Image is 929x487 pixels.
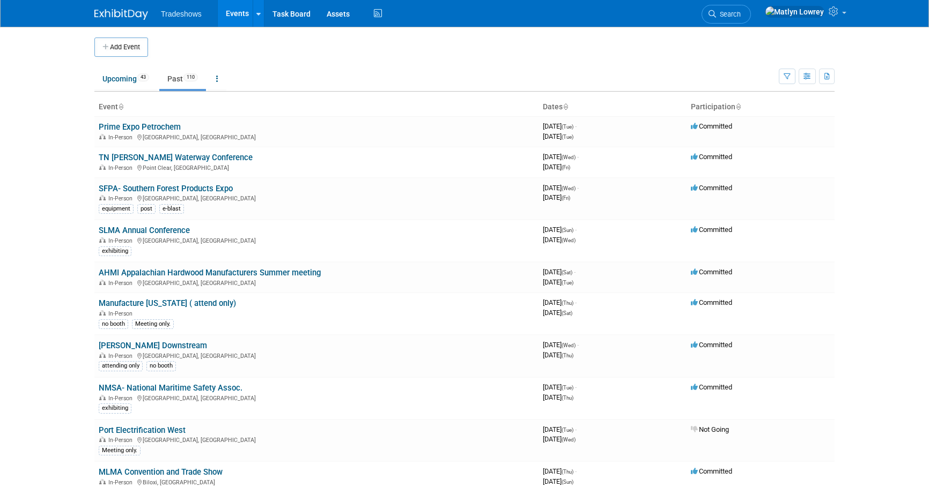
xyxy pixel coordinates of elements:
span: [DATE] [543,278,573,286]
span: - [575,298,577,306]
span: (Wed) [562,342,576,348]
span: Committed [691,268,732,276]
a: Search [702,5,751,24]
span: - [575,122,577,130]
a: TN [PERSON_NAME] Waterway Conference [99,153,253,162]
div: Meeting only. [99,446,141,455]
span: (Wed) [562,185,576,191]
span: In-Person [108,134,136,141]
span: Tradeshows [161,10,202,18]
span: [DATE] [543,351,573,359]
span: (Fri) [562,195,570,201]
span: 110 [183,73,198,81]
div: post [137,204,156,214]
a: Sort by Start Date [563,102,568,111]
a: SLMA Annual Conference [99,226,190,235]
a: MLMA Convention and Trade Show [99,467,223,477]
span: Committed [691,184,732,192]
a: Sort by Participation Type [735,102,741,111]
img: ExhibitDay [94,9,148,20]
img: In-Person Event [99,310,106,316]
span: (Tue) [562,427,573,433]
a: NMSA- National Maritime Safety Assoc. [99,383,242,393]
div: [GEOGRAPHIC_DATA], [GEOGRAPHIC_DATA] [99,132,534,141]
span: (Thu) [562,469,573,475]
span: [DATE] [543,153,579,161]
img: In-Person Event [99,479,106,484]
span: Committed [691,226,732,234]
th: Participation [687,98,835,116]
div: equipment [99,204,134,214]
span: In-Person [108,195,136,202]
img: In-Person Event [99,134,106,139]
span: (Wed) [562,154,576,160]
div: [GEOGRAPHIC_DATA], [GEOGRAPHIC_DATA] [99,193,534,202]
span: (Tue) [562,385,573,391]
span: In-Person [108,479,136,486]
span: (Sun) [562,227,573,233]
span: (Fri) [562,164,570,170]
span: [DATE] [543,268,576,276]
span: - [575,467,577,475]
img: In-Person Event [99,237,106,243]
a: Sort by Event Name [118,102,123,111]
span: (Tue) [562,134,573,140]
div: Biloxi, [GEOGRAPHIC_DATA] [99,477,534,486]
span: Not Going [691,425,729,433]
a: Port Electrification West [99,425,186,435]
span: (Sat) [562,269,572,275]
span: - [575,383,577,391]
span: - [575,425,577,433]
span: (Thu) [562,395,573,401]
span: In-Person [108,237,136,244]
span: [DATE] [543,383,577,391]
div: [GEOGRAPHIC_DATA], [GEOGRAPHIC_DATA] [99,351,534,359]
img: In-Person Event [99,353,106,358]
div: exhibiting [99,246,131,256]
a: [PERSON_NAME] Downstream [99,341,207,350]
div: e-blast [159,204,184,214]
span: [DATE] [543,393,573,401]
span: Search [716,10,741,18]
span: In-Person [108,437,136,444]
th: Event [94,98,539,116]
span: In-Person [108,353,136,359]
div: no booth [146,361,176,371]
span: [DATE] [543,341,579,349]
th: Dates [539,98,687,116]
a: Past110 [159,69,206,89]
span: [DATE] [543,309,572,317]
span: [DATE] [543,163,570,171]
span: [DATE] [543,298,577,306]
span: In-Person [108,310,136,317]
img: In-Person Event [99,437,106,442]
div: Point Clear, [GEOGRAPHIC_DATA] [99,163,534,171]
div: [GEOGRAPHIC_DATA], [GEOGRAPHIC_DATA] [99,435,534,444]
span: (Sun) [562,479,573,485]
span: [DATE] [543,467,577,475]
span: (Wed) [562,237,576,243]
div: no booth [99,319,128,329]
span: (Tue) [562,124,573,130]
span: - [577,341,579,349]
span: [DATE] [543,477,573,485]
img: In-Person Event [99,164,106,170]
div: Meeting only. [132,319,174,329]
span: (Thu) [562,300,573,306]
img: In-Person Event [99,195,106,200]
span: (Thu) [562,353,573,358]
span: Committed [691,153,732,161]
span: [DATE] [543,193,570,201]
span: (Wed) [562,437,576,443]
span: [DATE] [543,425,577,433]
a: AHMI Appalachian Hardwood Manufacturers Summer meeting [99,268,321,278]
span: - [574,268,576,276]
span: - [575,226,577,234]
a: Upcoming43 [94,69,157,89]
span: - [577,184,579,192]
span: [DATE] [543,435,576,443]
span: [DATE] [543,122,577,130]
span: In-Person [108,395,136,402]
span: (Tue) [562,280,573,286]
span: In-Person [108,164,136,171]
